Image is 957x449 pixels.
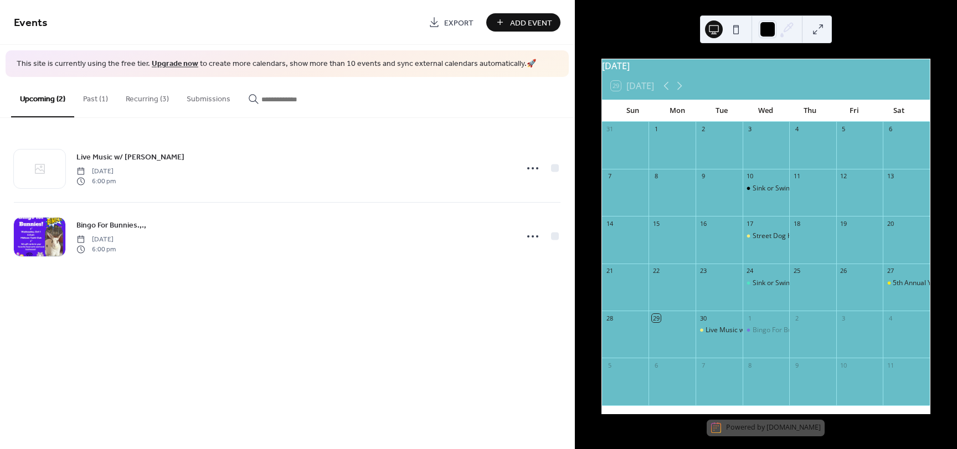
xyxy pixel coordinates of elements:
[840,219,848,228] div: 19
[743,231,790,241] div: Street Dog Hero Bingo
[11,77,74,117] button: Upcoming (2)
[793,267,801,275] div: 25
[655,100,699,122] div: Mon
[605,267,614,275] div: 21
[793,361,801,369] div: 9
[886,267,894,275] div: 27
[605,361,614,369] div: 5
[652,267,660,275] div: 22
[886,125,894,133] div: 6
[699,172,707,180] div: 9
[602,59,930,73] div: [DATE]
[117,77,178,116] button: Recurring (3)
[743,278,790,288] div: Sink or Swim Trivia
[766,423,821,432] a: [DOMAIN_NAME]
[840,267,848,275] div: 26
[746,267,754,275] div: 24
[17,59,536,70] span: This site is currently using the free tier. to create more calendars, show more than 10 events an...
[746,125,754,133] div: 3
[76,219,146,231] a: Bingo For Bunnies.,.,
[840,172,848,180] div: 12
[652,219,660,228] div: 15
[652,361,660,369] div: 6
[746,361,754,369] div: 8
[753,326,815,335] div: Bingo For Bunnies.,.,
[788,100,832,122] div: Thu
[76,234,116,244] span: [DATE]
[886,172,894,180] div: 13
[652,172,660,180] div: 8
[652,125,660,133] div: 1
[840,125,848,133] div: 5
[652,314,660,322] div: 29
[74,77,117,116] button: Past (1)
[883,278,930,288] div: 5th Annual Yachtoberfest
[699,125,707,133] div: 2
[605,125,614,133] div: 31
[753,278,811,288] div: Sink or Swim Trivia
[744,100,788,122] div: Wed
[76,166,116,176] span: [DATE]
[152,56,198,71] a: Upgrade now
[699,361,707,369] div: 7
[877,100,921,122] div: Sat
[76,219,146,231] span: Bingo For Bunnies.,.,
[840,314,848,322] div: 3
[605,219,614,228] div: 14
[743,184,790,193] div: Sink or Swim Trivia
[793,314,801,322] div: 2
[444,17,474,29] span: Export
[699,219,707,228] div: 16
[746,219,754,228] div: 17
[699,267,707,275] div: 23
[611,100,655,122] div: Sun
[832,100,877,122] div: Fri
[743,326,790,335] div: Bingo For Bunnies.,.,
[510,17,552,29] span: Add Event
[746,314,754,322] div: 1
[76,177,116,187] span: 6:00 pm
[76,151,184,163] a: Live Music w/ [PERSON_NAME]
[486,13,560,32] button: Add Event
[793,172,801,180] div: 11
[746,172,754,180] div: 10
[699,100,744,122] div: Tue
[76,245,116,255] span: 6:00 pm
[886,314,894,322] div: 4
[726,423,821,432] div: Powered by
[14,12,48,34] span: Events
[420,13,482,32] a: Export
[753,184,811,193] div: Sink or Swim Trivia
[178,77,239,116] button: Submissions
[699,314,707,322] div: 30
[886,361,894,369] div: 11
[793,219,801,228] div: 18
[605,314,614,322] div: 28
[793,125,801,133] div: 4
[696,326,743,335] div: Live Music w/ Joe Martin
[605,172,614,180] div: 7
[840,361,848,369] div: 10
[886,219,894,228] div: 20
[753,231,822,241] div: Street Dog Hero Bingo
[706,326,800,335] div: Live Music w/ [PERSON_NAME]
